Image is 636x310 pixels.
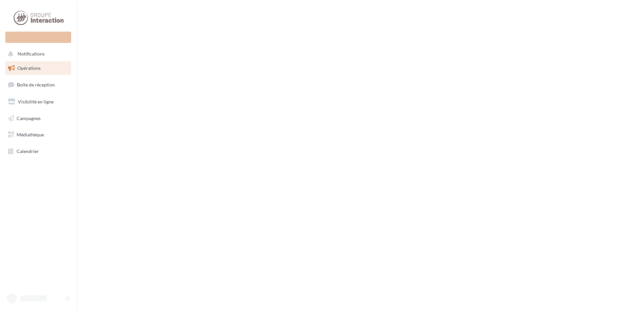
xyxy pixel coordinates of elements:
[17,82,55,87] span: Boîte de réception
[17,115,41,121] span: Campagnes
[17,148,39,154] span: Calendrier
[18,99,54,104] span: Visibilité en ligne
[18,51,45,57] span: Notifications
[4,95,73,109] a: Visibilité en ligne
[4,61,73,75] a: Opérations
[4,128,73,142] a: Médiathèque
[4,77,73,92] a: Boîte de réception
[17,132,44,137] span: Médiathèque
[4,111,73,125] a: Campagnes
[17,65,41,71] span: Opérations
[5,32,71,43] div: Nouvelle campagne
[4,144,73,158] a: Calendrier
